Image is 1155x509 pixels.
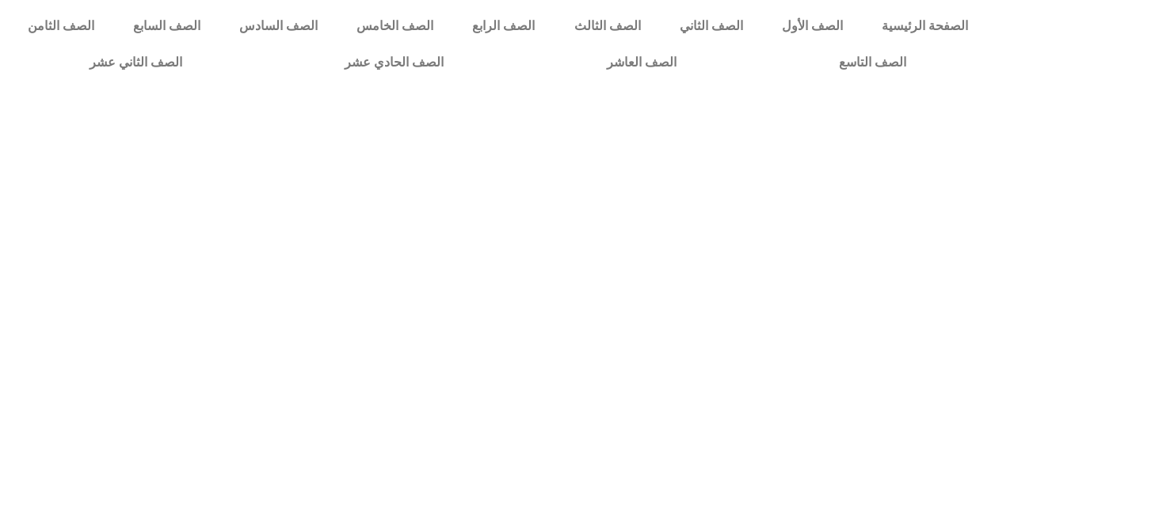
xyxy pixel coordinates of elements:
a: الصف السابع [113,8,219,44]
a: الصف الرابع [453,8,555,44]
a: الصفحة الرئيسية [863,8,988,44]
a: الصف الثاني [660,8,762,44]
a: الصف الحادي عشر [263,44,524,81]
a: الصف السادس [219,8,337,44]
a: الصف الثاني عشر [8,44,263,81]
a: الصف العاشر [525,44,757,81]
a: الصف الخامس [337,8,453,44]
a: الصف الثامن [8,8,113,44]
a: الصف الأول [762,8,862,44]
a: الصف التاسع [757,44,987,81]
a: الصف الثالث [555,8,660,44]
